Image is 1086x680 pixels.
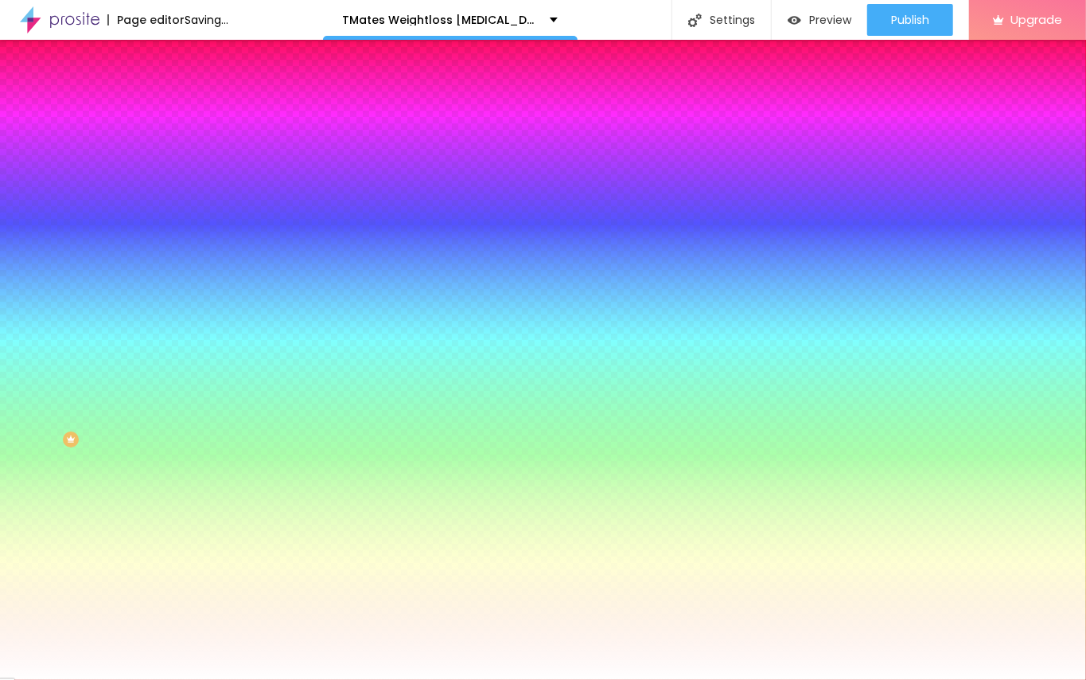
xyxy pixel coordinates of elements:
[867,4,953,36] button: Publish
[688,14,702,27] img: Icone
[1010,13,1062,26] span: Upgrade
[788,14,801,27] img: view-1.svg
[107,14,185,25] div: Page editor
[809,14,851,26] span: Preview
[185,14,228,25] div: Saving...
[343,14,538,25] p: TMates Weightloss [MEDICAL_DATA] Real Food, Real Change Weight Loss
[891,14,929,26] span: Publish
[772,4,867,36] button: Preview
